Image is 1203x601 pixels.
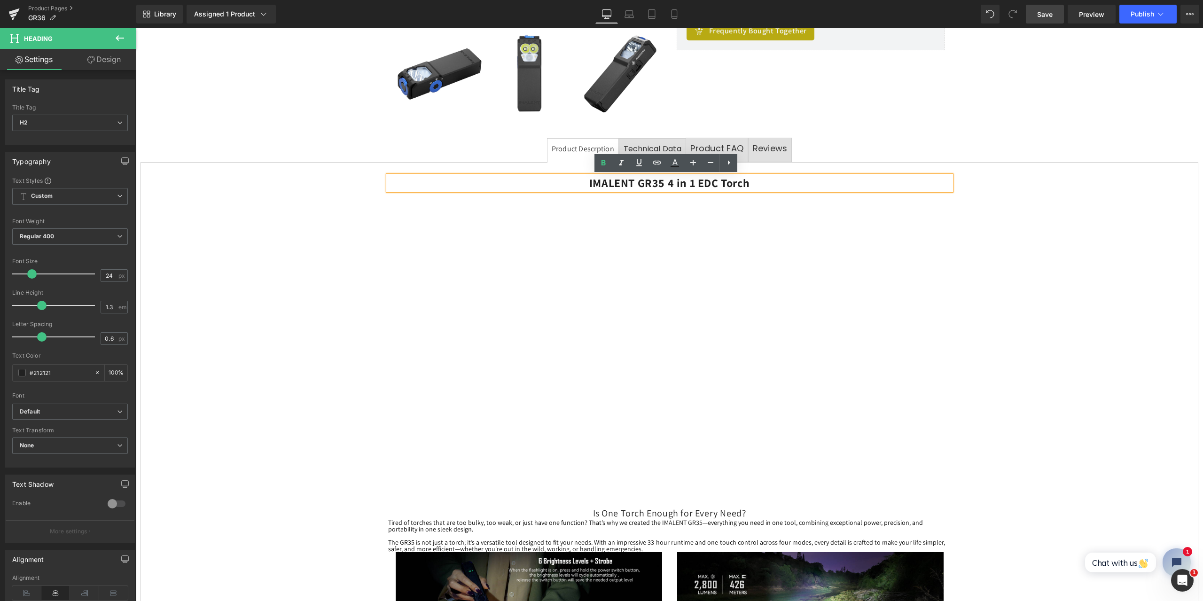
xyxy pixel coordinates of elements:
[1190,569,1198,577] span: 1
[12,427,128,434] div: Text Transform
[12,152,51,165] div: Typography
[12,550,44,563] div: Alignment
[555,114,608,126] span: Product FAQ
[12,80,40,93] div: Title Tag
[1079,9,1104,19] span: Preview
[1180,5,1199,23] button: More
[154,10,176,18] span: Library
[24,35,53,42] span: Heading
[1037,9,1053,19] span: Save
[1003,5,1022,23] button: Redo
[1119,5,1177,23] button: Publish
[194,9,268,19] div: Assigned 1 Product
[12,392,128,399] div: Font
[595,5,618,23] a: Desktop
[30,367,90,378] input: Color
[12,289,128,296] div: Line Height
[939,512,1063,556] iframe: Tidio Chat
[350,2,437,90] img: IMALENT GR36 peak clip EDC Torch
[12,218,128,225] div: Font Weight
[12,258,128,265] div: Font Size
[981,5,1000,23] button: Undo
[416,115,478,127] div: Product Descrption
[641,5,663,23] a: Tablet
[440,2,528,90] img: IMALENT GR36 peak clip EDC Torch
[260,2,348,90] img: IMALENT GR36 peak clip EDC Torch
[1068,5,1116,23] a: Preview
[453,147,614,162] b: IMALENT GR35 4 in 1 EDC Torch
[50,527,87,536] p: More settings
[12,475,54,488] div: Text Shadow
[118,304,126,310] span: em
[12,352,128,359] div: Text Color
[20,408,40,416] i: Default
[12,575,128,581] div: Alignment
[1171,569,1194,592] iframe: Intercom live chat
[488,115,546,126] span: Technical Data
[70,49,138,70] a: Design
[31,192,53,200] b: Custom
[252,491,815,504] p: Tired of torches that are too bulky, too weak, or just have one function? That’s why we created t...
[1131,10,1154,18] span: Publish
[118,273,126,279] span: px
[20,119,28,126] b: H2
[105,365,127,381] div: %
[12,104,128,111] div: Title Tag
[12,321,128,328] div: Letter Spacing
[252,511,815,524] p: The GR35 is not just a torch; it’s a versatile tool designed to fit your needs. With an impressiv...
[252,479,815,491] h3: Is One Torch Enough for Every Need?
[118,336,126,342] span: px
[663,5,686,23] a: Mobile
[12,177,128,184] div: Text Styles
[618,5,641,23] a: Laptop
[20,442,34,449] b: None
[6,520,134,542] button: More settings
[136,5,183,23] a: New Library
[617,114,652,126] span: Reviews
[20,233,55,240] b: Regular 400
[28,14,46,22] span: GR36
[12,500,98,509] div: Enable
[28,5,136,12] a: Product Pages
